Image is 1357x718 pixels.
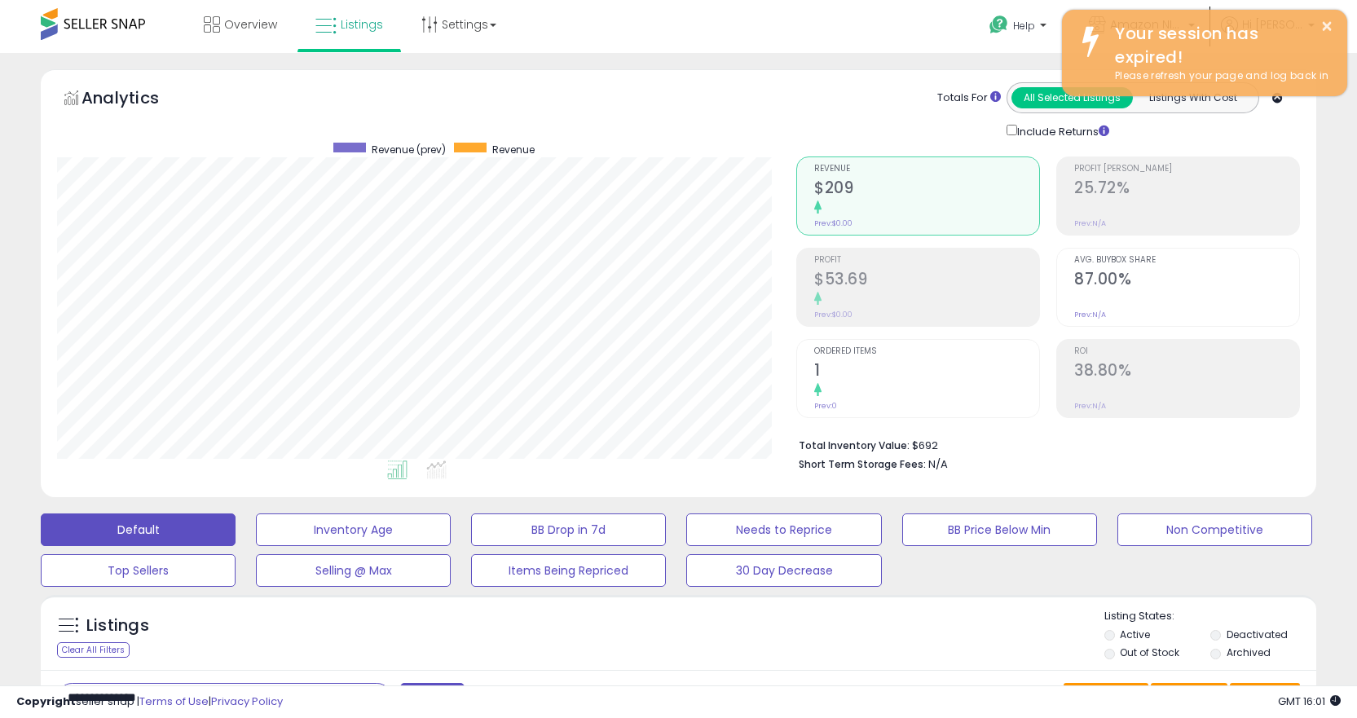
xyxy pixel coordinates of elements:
i: Get Help [989,15,1009,35]
button: Selling @ Max [256,554,451,587]
span: Revenue [492,143,535,156]
div: Clear All Filters [57,642,130,658]
span: Overview [224,16,277,33]
label: Deactivated [1227,628,1288,641]
label: Active [1120,628,1150,641]
span: Revenue [814,165,1039,174]
button: BB Drop in 7d [471,513,666,546]
div: Include Returns [994,121,1129,140]
h2: 38.80% [1074,361,1299,383]
button: × [1320,16,1333,37]
div: Totals For [937,90,1001,106]
span: ROI [1074,347,1299,356]
button: Listings With Cost [1132,87,1253,108]
button: Non Competitive [1117,513,1312,546]
h5: Analytics [82,86,191,113]
button: Top Sellers [41,554,236,587]
button: Items Being Repriced [471,554,666,587]
button: Needs to Reprice [686,513,881,546]
span: Help [1013,19,1035,33]
button: Inventory Age [256,513,451,546]
button: All Selected Listings [1011,87,1133,108]
button: Actions [1230,683,1300,711]
small: Prev: $0.00 [814,218,853,228]
b: Short Term Storage Fees: [799,457,926,471]
a: Help [976,2,1063,53]
div: seller snap | | [16,694,283,710]
h2: 1 [814,361,1039,383]
strong: Copyright [16,694,76,709]
label: Out of Stock [1120,645,1179,659]
span: Profit [814,256,1039,265]
small: Prev: $0.00 [814,310,853,319]
span: Ordered Items [814,347,1039,356]
button: 30 Day Decrease [686,554,881,587]
b: Total Inventory Value: [799,438,910,452]
span: N/A [928,456,948,472]
div: Please refresh your page and log back in [1103,68,1335,84]
span: Revenue (prev) [372,143,446,156]
button: Save View [1064,683,1148,711]
span: Avg. Buybox Share [1074,256,1299,265]
span: Listings [341,16,383,33]
h2: $209 [814,178,1039,200]
small: Prev: N/A [1074,401,1106,411]
button: Default [41,513,236,546]
div: Your session has expired! [1103,22,1335,68]
h5: Listings [86,614,149,637]
li: $692 [799,434,1288,454]
span: 2025-08-15 16:01 GMT [1278,694,1341,709]
button: Columns [1151,683,1227,711]
span: Profit [PERSON_NAME] [1074,165,1299,174]
button: BB Price Below Min [902,513,1097,546]
h2: $53.69 [814,270,1039,292]
h2: 87.00% [1074,270,1299,292]
p: Listing States: [1104,609,1316,624]
small: Prev: N/A [1074,218,1106,228]
button: Filters [400,683,464,711]
small: Prev: N/A [1074,310,1106,319]
label: Archived [1227,645,1271,659]
small: Prev: 0 [814,401,837,411]
h2: 25.72% [1074,178,1299,200]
